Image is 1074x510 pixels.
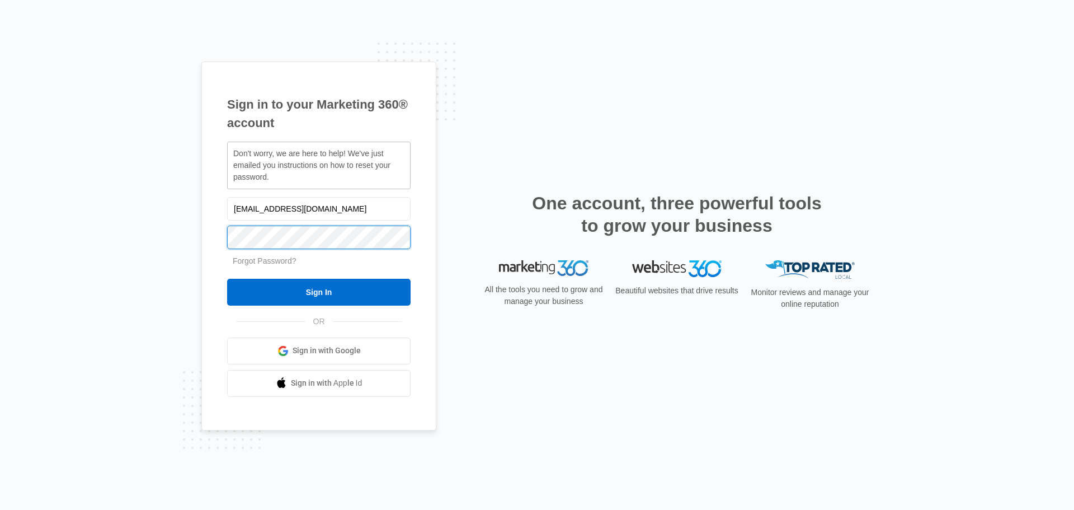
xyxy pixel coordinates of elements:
img: Top Rated Local [765,260,855,279]
a: Sign in with Apple Id [227,370,411,397]
span: Don't worry, we are here to help! We've just emailed you instructions on how to reset your password. [233,149,390,181]
a: Sign in with Google [227,338,411,364]
h1: Sign in to your Marketing 360® account [227,95,411,132]
h2: One account, three powerful tools to grow your business [529,192,825,237]
p: All the tools you need to grow and manage your business [481,284,606,307]
input: Sign In [227,279,411,306]
a: Forgot Password? [233,256,296,265]
img: Websites 360 [632,260,722,277]
img: Marketing 360 [499,260,588,276]
p: Monitor reviews and manage your online reputation [747,287,873,310]
span: OR [305,316,333,327]
span: Sign in with Google [293,345,361,357]
p: Beautiful websites that drive results [614,285,739,297]
span: Sign in with Apple Id [291,377,362,389]
input: Email [227,197,411,221]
